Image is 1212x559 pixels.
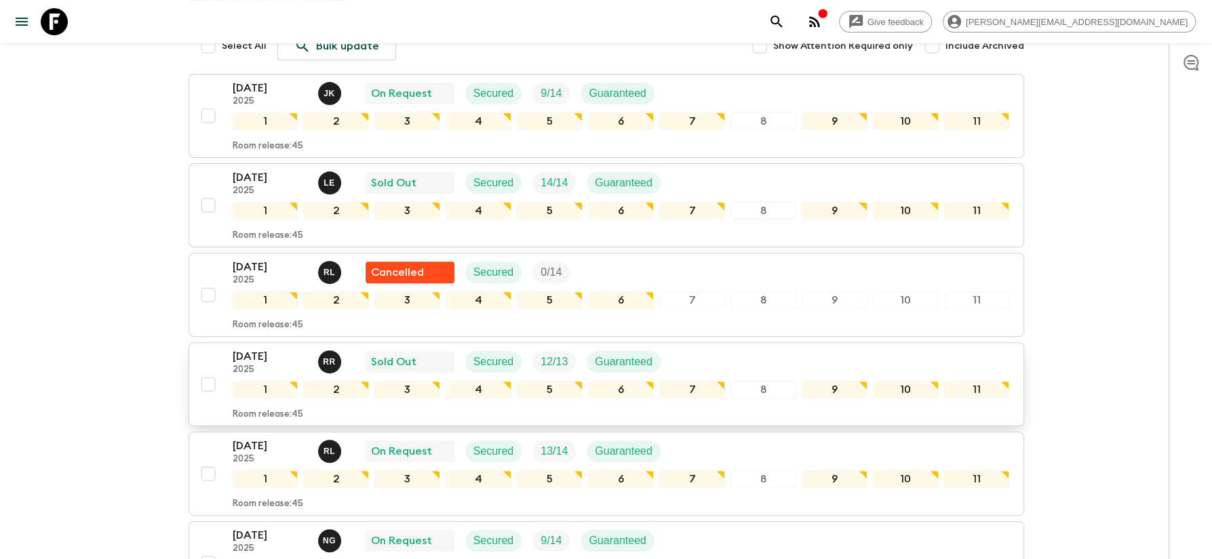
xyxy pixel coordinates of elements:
[233,438,307,454] p: [DATE]
[873,291,939,309] div: 10
[730,112,796,130] div: 8
[189,163,1024,247] button: [DATE]2025Leslie EdgarSold OutSecuredTrip FillGuaranteed1234567891011Room release:45
[588,112,654,130] div: 6
[324,88,335,99] p: J K
[222,39,267,53] span: Select All
[318,440,344,463] button: RL
[945,39,1024,53] span: Include Archived
[595,175,652,191] p: Guaranteed
[517,291,583,309] div: 5
[323,356,336,367] p: R R
[541,85,562,102] p: 9 / 14
[541,443,568,459] p: 13 / 14
[8,8,35,35] button: menu
[763,8,790,35] button: search adventures
[541,175,568,191] p: 14 / 14
[323,535,336,546] p: N G
[303,202,369,220] div: 2
[303,291,369,309] div: 2
[517,202,583,220] div: 5
[318,171,344,194] button: LE
[233,96,307,107] p: 2025
[233,259,307,275] p: [DATE]
[802,291,867,309] div: 9
[374,381,440,398] div: 3
[324,446,335,457] p: R L
[233,320,303,331] p: Room release: 45
[730,291,796,309] div: 8
[233,365,307,375] p: 2025
[446,470,511,488] div: 4
[589,85,646,102] p: Guaranteed
[318,82,344,105] button: JK
[374,112,440,130] div: 3
[802,470,867,488] div: 9
[588,202,654,220] div: 6
[473,264,514,281] p: Secured
[532,351,576,373] div: Trip Fill
[324,178,335,188] p: L E
[517,381,583,398] div: 5
[374,202,440,220] div: 3
[944,112,1010,130] div: 11
[371,443,432,459] p: On Request
[773,39,913,53] span: Show Attention Required only
[366,262,454,283] div: Flash Pack cancellation
[318,529,344,552] button: NG
[233,275,307,286] p: 2025
[233,230,303,241] p: Room release: 45
[532,262,570,283] div: Trip Fill
[233,169,307,186] p: [DATE]
[943,11,1196,33] div: [PERSON_NAME][EMAIL_ADDRESS][DOMAIN_NAME]
[303,470,369,488] div: 2
[318,261,344,284] button: RL
[659,112,725,130] div: 7
[588,470,654,488] div: 6
[595,443,652,459] p: Guaranteed
[465,262,522,283] div: Secured
[318,350,344,373] button: RR
[730,202,796,220] div: 8
[446,291,511,309] div: 4
[541,354,568,370] p: 12 / 13
[371,533,432,549] p: On Request
[233,381,298,398] div: 1
[189,253,1024,337] button: [DATE]2025Rabata Legend MpatamaliFlash Pack cancellationSecuredTrip Fill1234567891011Room release:45
[659,202,725,220] div: 7
[318,533,344,544] span: Nkosinathi Gayiya
[473,443,514,459] p: Secured
[588,381,654,398] div: 6
[233,202,298,220] div: 1
[659,381,725,398] div: 7
[318,265,344,276] span: Rabata Legend Mpatamali
[517,112,583,130] div: 5
[277,32,396,60] a: Bulk update
[371,175,416,191] p: Sold Out
[303,112,369,130] div: 2
[446,112,511,130] div: 4
[233,80,307,96] p: [DATE]
[371,264,424,281] p: Cancelled
[233,543,307,554] p: 2025
[659,291,725,309] div: 7
[873,470,939,488] div: 10
[374,291,440,309] div: 3
[473,175,514,191] p: Secured
[233,141,303,152] p: Room release: 45
[473,533,514,549] p: Secured
[318,444,344,455] span: Rabata Legend Mpatamali
[730,470,796,488] div: 8
[233,291,298,309] div: 1
[465,351,522,373] div: Secured
[189,74,1024,158] button: [DATE]2025Jamie KeenanOn RequestSecuredTrip FillGuaranteed1234567891011Room release:45
[839,11,932,33] a: Give feedback
[532,530,570,552] div: Trip Fill
[944,291,1010,309] div: 11
[371,85,432,102] p: On Request
[473,354,514,370] p: Secured
[730,381,796,398] div: 8
[802,112,867,130] div: 9
[944,202,1010,220] div: 11
[588,291,654,309] div: 6
[541,264,562,281] p: 0 / 14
